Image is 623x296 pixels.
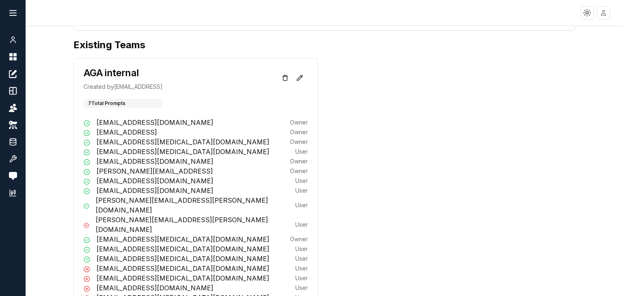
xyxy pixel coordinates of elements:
[84,68,163,78] h3: AGA internal
[96,195,295,215] p: [PERSON_NAME][EMAIL_ADDRESS][PERSON_NAME][DOMAIN_NAME]
[97,254,269,264] p: [EMAIL_ADDRESS][MEDICAL_DATA][DOMAIN_NAME]
[290,157,308,165] p: Owner
[290,167,308,175] p: Owner
[97,157,213,166] p: [EMAIL_ADDRESS][DOMAIN_NAME]
[73,39,145,51] h1: Existing Teams
[295,201,308,209] p: User
[97,264,269,273] p: [EMAIL_ADDRESS][MEDICAL_DATA][DOMAIN_NAME]
[97,283,213,293] p: [EMAIL_ADDRESS][DOMAIN_NAME]
[295,245,308,253] p: User
[97,244,269,254] p: [EMAIL_ADDRESS][MEDICAL_DATA][DOMAIN_NAME]
[97,176,213,186] p: [EMAIL_ADDRESS][DOMAIN_NAME]
[290,118,308,127] p: Owner
[97,137,269,147] p: [EMAIL_ADDRESS][MEDICAL_DATA][DOMAIN_NAME]
[97,118,213,127] p: [EMAIL_ADDRESS][DOMAIN_NAME]
[290,128,308,136] p: Owner
[295,284,308,292] p: User
[290,138,308,146] p: Owner
[97,273,269,283] p: [EMAIL_ADDRESS][MEDICAL_DATA][DOMAIN_NAME]
[295,148,308,156] p: User
[84,83,163,91] p: Created by [EMAIL_ADDRESS]
[295,187,308,195] p: User
[598,7,610,19] img: placeholder-user.jpg
[295,221,308,229] p: User
[295,255,308,263] p: User
[97,166,213,176] p: [PERSON_NAME][EMAIL_ADDRESS]
[97,127,157,137] p: [EMAIL_ADDRESS]
[96,215,295,234] p: [PERSON_NAME][EMAIL_ADDRESS][PERSON_NAME][DOMAIN_NAME]
[295,177,308,185] p: User
[97,234,269,244] p: [EMAIL_ADDRESS][MEDICAL_DATA][DOMAIN_NAME]
[84,99,163,108] div: 7 Total Prompts
[97,147,269,157] p: [EMAIL_ADDRESS][MEDICAL_DATA][DOMAIN_NAME]
[295,264,308,272] p: User
[97,186,213,195] p: [EMAIL_ADDRESS][DOMAIN_NAME]
[290,235,308,243] p: Owner
[295,274,308,282] p: User
[9,172,17,180] img: feedback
